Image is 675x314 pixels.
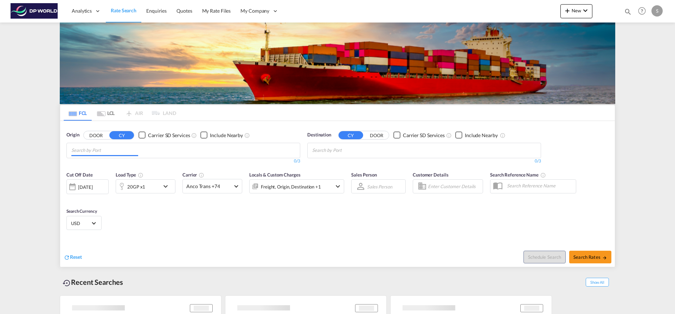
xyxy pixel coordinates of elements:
[244,133,250,138] md-icon: Unchecked: Ignores neighbouring ports when fetching rates.Checked : Includes neighbouring ports w...
[334,182,342,191] md-icon: icon-chevron-down
[66,179,109,194] div: [DATE]
[636,5,651,18] div: Help
[70,254,82,260] span: Reset
[307,132,331,139] span: Destination
[651,5,663,17] div: S
[523,251,566,263] button: Note: By default Schedule search will only considerorigin ports, destination ports and cut off da...
[581,6,590,15] md-icon: icon-chevron-down
[116,172,143,178] span: Load Type
[455,132,498,139] md-checkbox: Checkbox No Ink
[339,131,363,139] button: CY
[71,220,91,226] span: USD
[624,8,632,18] div: icon-magnify
[64,105,176,121] md-pagination-wrapper: Use the left and right arrow keys to navigate between tabs
[393,132,445,139] md-checkbox: Checkbox No Ink
[307,158,541,164] div: 0/3
[446,133,452,138] md-icon: Unchecked: Search for CY (Container Yard) services for all selected carriers.Checked : Search for...
[92,105,120,121] md-tab-item: LCL
[176,8,192,14] span: Quotes
[109,131,134,139] button: CY
[573,254,607,260] span: Search Rates
[351,172,377,178] span: Sales Person
[403,132,445,139] div: Carrier SD Services
[500,133,506,138] md-icon: Unchecked: Ignores neighbouring ports when fetching rates.Checked : Includes neighbouring ports w...
[111,7,136,13] span: Rate Search
[70,218,98,228] md-select: Select Currency: $ USDUnited States Dollar
[66,172,93,178] span: Cut Off Date
[540,172,546,178] md-icon: Your search will be saved by the below given name
[490,172,546,178] span: Search Reference Name
[60,121,615,267] div: OriginDOOR CY Checkbox No InkUnchecked: Search for CY (Container Yard) services for all selected ...
[127,182,145,192] div: 20GP x1
[199,172,204,178] md-icon: The selected Trucker/Carrierwill be displayed in the rate results If the rates are from another f...
[624,8,632,15] md-icon: icon-magnify
[66,193,72,203] md-datepicker: Select
[200,132,243,139] md-checkbox: Checkbox No Ink
[11,3,58,19] img: c08ca190194411f088ed0f3ba295208c.png
[249,179,344,193] div: Freight Origin Destination Factory Stuffingicon-chevron-down
[563,8,590,13] span: New
[161,182,173,191] md-icon: icon-chevron-down
[66,158,300,164] div: 0/3
[560,4,592,18] button: icon-plus 400-fgNewicon-chevron-down
[569,251,611,263] button: Search Ratesicon-arrow-right
[64,254,70,261] md-icon: icon-refresh
[84,131,108,139] button: DOOR
[311,143,382,156] md-chips-wrap: Chips container with autocompletion. Enter the text area, type text to search, and then use the u...
[66,209,97,214] span: Search Currency
[64,254,82,261] div: icon-refreshReset
[146,8,167,14] span: Enquiries
[261,182,321,192] div: Freight Origin Destination Factory Stuffing
[139,132,190,139] md-checkbox: Checkbox No Ink
[71,145,138,156] input: Chips input.
[312,145,379,156] input: Chips input.
[66,132,79,139] span: Origin
[364,131,389,139] button: DOOR
[72,7,92,14] span: Analytics
[191,133,197,138] md-icon: Unchecked: Search for CY (Container Yard) services for all selected carriers.Checked : Search for...
[70,143,141,156] md-chips-wrap: Chips container with autocompletion. Enter the text area, type text to search, and then use the u...
[413,172,448,178] span: Customer Details
[503,180,576,191] input: Search Reference Name
[64,105,92,121] md-tab-item: FCL
[182,172,204,178] span: Carrier
[138,172,143,178] md-icon: icon-information-outline
[210,132,243,139] div: Include Nearby
[60,274,126,290] div: Recent Searches
[60,23,615,104] img: LCL+%26+FCL+BACKGROUND.png
[116,179,175,193] div: 20GP x1icon-chevron-down
[240,7,269,14] span: My Company
[202,8,231,14] span: My Rate Files
[586,278,609,287] span: Show All
[63,279,71,287] md-icon: icon-backup-restore
[366,181,393,192] md-select: Sales Person
[428,181,481,192] input: Enter Customer Details
[602,255,607,260] md-icon: icon-arrow-right
[78,184,92,190] div: [DATE]
[465,132,498,139] div: Include Nearby
[148,132,190,139] div: Carrier SD Services
[249,172,301,178] span: Locals & Custom Charges
[636,5,648,17] span: Help
[186,183,232,190] span: Anco Trans +74
[563,6,572,15] md-icon: icon-plus 400-fg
